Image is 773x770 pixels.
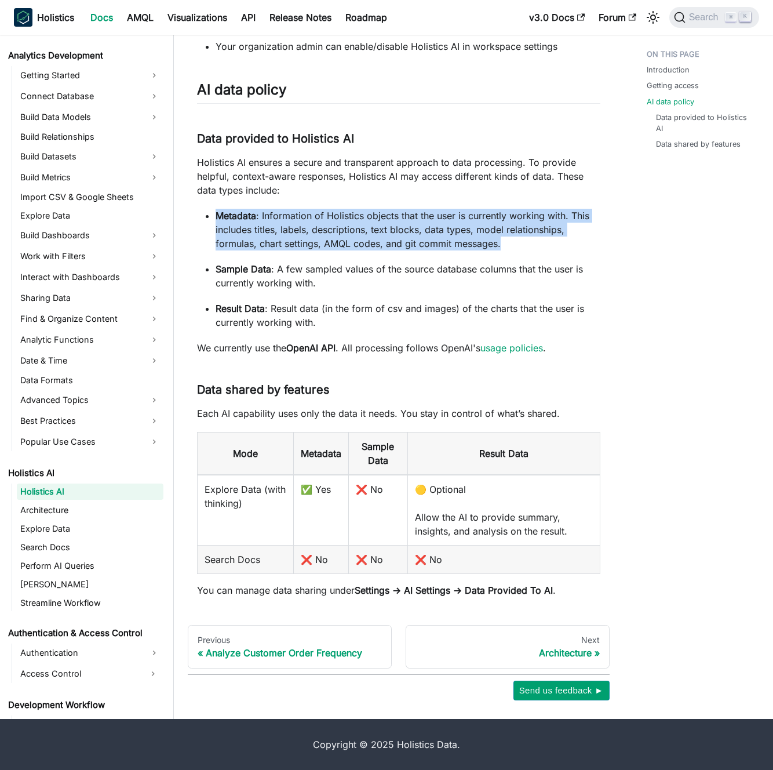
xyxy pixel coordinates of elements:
a: Getting Started [17,66,163,85]
nav: Docs pages [188,625,610,669]
th: Mode [198,432,294,475]
p: Each AI capability uses only the data it needs. You stay in control of what’s shared. [197,406,600,420]
p: : Result data (in the form of csv and images) of the charts that the user is currently working with. [216,302,600,329]
a: Build Dashboards [17,226,163,245]
p: You can manage data sharing under . [197,583,600,597]
strong: Result Data [216,303,265,314]
li: Your organization admin can enable/disable Holistics AI in workspace settings [216,39,600,53]
td: 🟡 Optional Allow the AI to provide summary, insights, and analysis on the result. [407,475,600,546]
a: Analytics Development [5,48,163,64]
a: Perform AI Queries [17,558,163,574]
h2: AI data policy [197,81,600,103]
a: PreviousAnalyze Customer Order Frequency [188,625,392,669]
a: Development Workflow [5,697,163,713]
p: Holistics AI ensures a secure and transparent approach to data processing. To provide helpful, co... [197,155,600,197]
button: Expand sidebar category 'Access Control' [143,664,163,683]
td: ❌ No [348,545,407,573]
div: Architecture [415,647,600,659]
a: NextArchitecture [406,625,610,669]
img: Holistics [14,8,32,27]
b: Holistics [37,10,74,24]
a: Build Datasets [17,147,163,166]
a: Holistics AI [5,465,163,481]
td: ❌ No [407,545,600,573]
a: Build Relationships [17,129,163,145]
p: We currently use the . All processing follows OpenAI's . [197,341,600,355]
a: AMQL [120,8,161,27]
a: Work with Filters [17,247,163,266]
a: Analytic Functions [17,330,163,349]
span: Search [686,12,725,23]
p: : A few sampled values of the source database columns that the user is currently working with. [216,262,600,290]
a: Search Docs [17,539,163,555]
td: ✅ Yes [293,475,348,546]
a: Interact with Dashboards [17,268,163,286]
a: usage policies [480,342,543,354]
div: Copyright © 2025 Holistics Data. [70,738,703,751]
strong: Metadata [216,210,256,221]
a: Best Practices [17,412,163,430]
a: Docs [83,8,120,27]
a: AI data policy [647,96,694,107]
a: Build Metrics [17,168,163,187]
a: Holistics AI [17,484,163,500]
a: Date & Time [17,351,163,370]
a: Forum [592,8,643,27]
a: [PERSON_NAME] [17,576,163,593]
span: Send us feedback ► [519,683,604,698]
a: HolisticsHolistics [14,8,74,27]
a: Sharing Data [17,289,163,307]
h3: Data shared by features [197,383,600,397]
td: Search Docs [198,545,294,573]
a: Data shared by features [656,139,741,150]
strong: Sample Data [216,263,271,275]
a: Introduction [647,64,690,75]
button: Search (Command+K) [669,7,759,28]
strong: Settings -> AI Settings -> Data Provided To AI [355,584,553,596]
a: Authentication [17,644,163,662]
a: Visualizations [161,8,234,27]
a: Explore Data [17,208,163,224]
a: Popular Use Cases [17,433,163,451]
a: v3.0 Docs [522,8,592,27]
a: Explore Data [17,521,163,537]
a: API [234,8,262,27]
a: Getting access [647,80,699,91]
div: Previous [198,635,382,645]
a: Data provided to Holistics AI [656,112,750,134]
a: Access Control [17,664,143,683]
p: : Information of Holistics objects that the user is currently working with. This includes titles,... [216,209,600,250]
a: Build Data Models [17,108,163,126]
a: Import CSV & Google Sheets [17,189,163,205]
strong: OpenAI API [286,342,336,354]
button: Send us feedback ► [513,681,610,700]
th: Result Data [407,432,600,475]
kbd: K [739,12,751,22]
a: Find & Organize Content [17,310,163,328]
th: Metadata [293,432,348,475]
td: Explore Data (with thinking) [198,475,294,546]
a: Connect Database [17,87,163,106]
th: Sample Data [348,432,407,475]
a: Data Formats [17,372,163,388]
td: ❌ No [348,475,407,546]
kbd: ⌘ [725,12,736,23]
a: Advanced Topics [17,391,163,409]
h3: Data provided to Holistics AI [197,132,600,146]
a: Roadmap [338,8,394,27]
a: Authentication & Access Control [5,625,163,641]
td: ❌ No [293,545,348,573]
button: Switch between dark and light mode (currently light mode) [644,8,662,27]
div: Analyze Customer Order Frequency [198,647,382,659]
a: Version Control [17,715,163,734]
a: Release Notes [262,8,338,27]
div: Next [415,635,600,645]
a: Architecture [17,502,163,518]
a: Streamline Workflow [17,595,163,611]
